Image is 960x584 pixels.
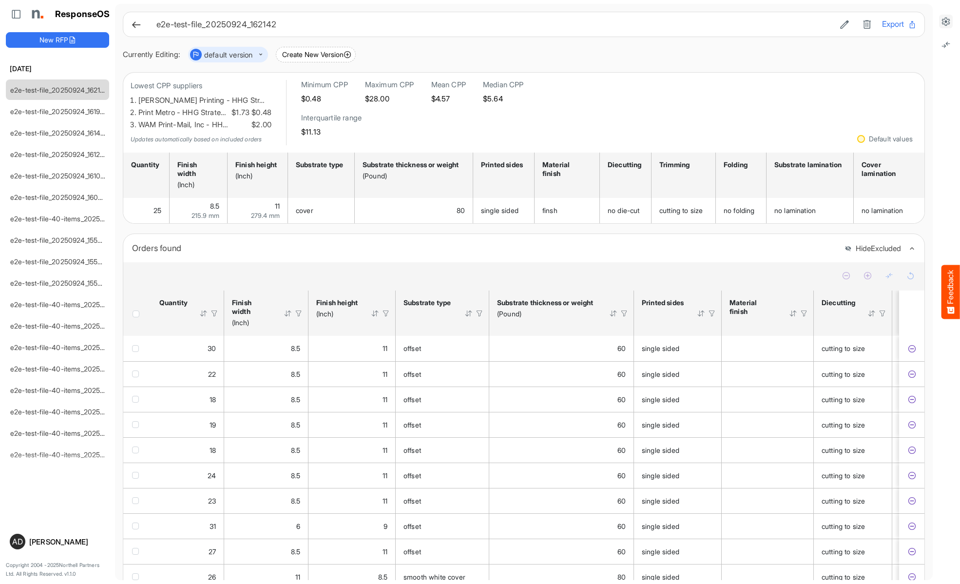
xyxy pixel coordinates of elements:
[822,446,865,454] span: cutting to size
[123,463,152,488] td: checkbox
[10,450,141,459] a: e2e-test-file-40-items_20250924_132227
[862,160,917,178] div: Cover lamination
[250,119,271,131] span: $2.00
[308,463,396,488] td: 11 is template cell Column Header httpsnorthellcomontologiesmapping-rulesmeasurementhasfinishsize...
[617,497,626,505] span: 60
[722,463,814,488] td: is template cell Column Header httpsnorthellcomontologiesmapping-rulesmanufacturinghassubstratefi...
[642,421,679,429] span: single sided
[156,20,829,29] h6: e2e-test-file_20250924_162142
[363,172,462,180] div: (Pound)
[382,309,390,318] div: Filter Icon
[308,361,396,387] td: 11 is template cell Column Header httpsnorthellcomontologiesmapping-rulesmeasurementhasfinishsize...
[192,212,219,219] span: 215.9 mm
[10,386,142,394] a: e2e-test-file-40-items_20250924_134702
[10,322,143,330] a: e2e-test-file-40-items_20250924_154244
[814,437,892,463] td: cutting to size is template cell Column Header httpsnorthellcomontologiesmapping-rulesmanufacturi...
[152,361,224,387] td: 22 is template cell Column Header httpsnorthellcomontologiesmapping-rulesorderhasquantity
[899,437,926,463] td: ed43032b-0f87-45a9-94ac-491a2eadbad1 is template cell Column Header
[10,172,109,180] a: e2e-test-file_20250924_161029
[907,395,917,405] button: Exclude
[814,387,892,412] td: cutting to size is template cell Column Header httpsnorthellcomontologiesmapping-rulesmanufacturi...
[208,471,216,480] span: 24
[296,522,300,530] span: 6
[403,395,421,404] span: offset
[403,344,421,352] span: offset
[403,370,421,378] span: offset
[481,160,523,169] div: Printed sides
[210,421,216,429] span: 19
[483,80,524,90] h6: Median CPP
[489,387,634,412] td: 60 is template cell Column Header httpsnorthellcomontologiesmapping-rulesmaterialhasmaterialthick...
[210,309,219,318] div: Filter Icon
[275,202,280,210] span: 11
[882,18,917,31] button: Export
[907,496,917,506] button: Exclude
[152,488,224,513] td: 23 is template cell Column Header httpsnorthellcomontologiesmapping-rulesorderhasquantity
[907,420,917,430] button: Exclude
[152,336,224,361] td: 30 is template cell Column Header httpsnorthellcomontologiesmapping-rulesorderhasquantity
[659,160,705,169] div: Trimming
[489,336,634,361] td: 60 is template cell Column Header httpsnorthellcomontologiesmapping-rulesmaterialhasmaterialthick...
[608,206,640,214] span: no die-cut
[724,206,755,214] span: no folding
[403,497,421,505] span: offset
[301,95,348,103] h5: $0.48
[642,370,679,378] span: single sided
[138,95,271,107] li: [PERSON_NAME] Printing - HHG Str…
[642,298,684,307] div: Printed sides
[308,539,396,564] td: 11 is template cell Column Header httpsnorthellcomontologiesmapping-rulesmeasurementhasfinishsize...
[55,9,110,19] h1: ResponseOS
[123,291,152,336] th: Header checkbox
[131,160,158,169] div: Quantity
[724,160,755,169] div: Folding
[288,198,355,223] td: cover is template cell Column Header httpsnorthellcomontologiesmapping-rulesmaterialhassubstratem...
[941,265,960,319] button: Feedback
[869,136,913,142] div: Default values
[10,429,142,437] a: e2e-test-file-40-items_20250924_132534
[308,437,396,463] td: 11 is template cell Column Header httpsnorthellcomontologiesmapping-rulesmeasurementhasfinishsize...
[132,241,837,255] div: Orders found
[383,446,387,454] span: 11
[308,488,396,513] td: 11 is template cell Column Header httpsnorthellcomontologiesmapping-rulesmeasurementhasfinishsize...
[617,421,626,429] span: 60
[403,471,421,480] span: offset
[170,198,228,223] td: 8.5 is template cell Column Header httpsnorthellcomontologiesmapping-rulesmeasurementhasfinishsiz...
[814,539,892,564] td: cutting to size is template cell Column Header httpsnorthellcomontologiesmapping-rulesmanufacturi...
[384,522,387,530] span: 9
[396,336,489,361] td: offset is template cell Column Header httpsnorthellcomontologiesmapping-rulesmaterialhassubstrate...
[489,412,634,437] td: 60 is template cell Column Header httpsnorthellcomontologiesmapping-rulesmaterialhasmaterialthick...
[224,387,308,412] td: 8.5 is template cell Column Header httpsnorthellcomontologiesmapping-rulesmeasurementhasfinishsiz...
[396,539,489,564] td: offset is template cell Column Header httpsnorthellcomontologiesmapping-rulesmaterialhassubstrate...
[208,370,216,378] span: 22
[907,446,917,455] button: Exclude
[489,513,634,539] td: 60 is template cell Column Header httpsnorthellcomontologiesmapping-rulesmaterialhasmaterialthick...
[123,336,152,361] td: checkbox
[224,412,308,437] td: 8.5 is template cell Column Header httpsnorthellcomontologiesmapping-rulesmeasurementhasfinishsiz...
[230,107,250,119] span: $1.73
[210,202,219,210] span: 8.5
[250,107,271,119] span: $0.48
[152,437,224,463] td: 18 is template cell Column Header httpsnorthellcomontologiesmapping-rulesorderhasquantity
[131,80,271,92] p: Lowest CPP suppliers
[907,522,917,531] button: Exclude
[291,547,300,556] span: 8.5
[294,309,303,318] div: Filter Icon
[131,136,262,143] em: Updates automatically based on included orders
[396,412,489,437] td: offset is template cell Column Header httpsnorthellcomontologiesmapping-rulesmaterialhassubstrate...
[722,539,814,564] td: is template cell Column Header httpsnorthellcomontologiesmapping-rulesmanufacturinghassubstratefi...
[907,344,917,353] button: Exclude
[10,150,108,158] a: e2e-test-file_20250924_161235
[123,488,152,513] td: checkbox
[722,437,814,463] td: is template cell Column Header httpsnorthellcomontologiesmapping-rulesmanufacturinghassubstratefi...
[251,212,280,219] span: 279.4 mm
[154,206,161,214] span: 25
[210,522,216,530] span: 31
[396,513,489,539] td: offset is template cell Column Header httpsnorthellcomontologiesmapping-rulesmaterialhassubstrate...
[814,336,892,361] td: cutting to size is template cell Column Header httpsnorthellcomontologiesmapping-rulesmanufacturi...
[862,206,903,214] span: no lamination
[365,80,414,90] h6: Maximum CPP
[481,206,518,214] span: single sided
[489,488,634,513] td: 60 is template cell Column Header httpsnorthellcomontologiesmapping-rulesmaterialhasmaterialthick...
[473,198,535,223] td: single sided is template cell Column Header httpsnorthellcomontologiesmapping-rulesmanufacturingh...
[634,412,722,437] td: single sided is template cell Column Header httpsnorthellcomontologiesmapping-rulesmanufacturingh...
